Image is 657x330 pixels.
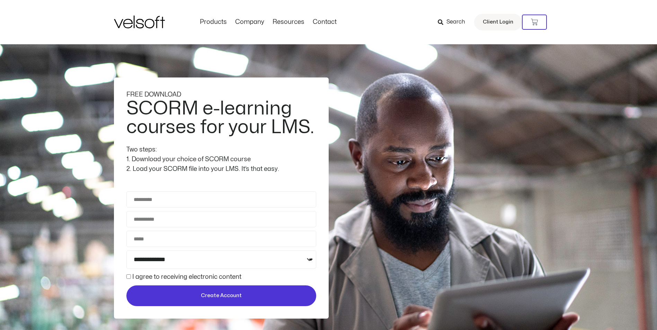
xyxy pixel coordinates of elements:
[231,18,268,26] a: CompanyMenu Toggle
[126,99,314,137] h2: SCORM e-learning courses for your LMS.
[126,90,316,100] div: FREE DOWNLOAD
[483,18,513,27] span: Client Login
[201,292,242,300] span: Create Account
[126,145,316,155] div: Two steps:
[126,164,316,174] div: 2. Load your SCORM file into your LMS. It’s that easy.
[474,14,522,30] a: Client Login
[196,18,231,26] a: ProductsMenu Toggle
[438,16,470,28] a: Search
[132,274,241,280] label: I agree to receiving electronic content
[126,155,316,164] div: 1. Download your choice of SCORM course
[126,285,316,306] button: Create Account
[196,18,341,26] nav: Menu
[309,18,341,26] a: ContactMenu Toggle
[268,18,309,26] a: ResourcesMenu Toggle
[446,18,465,27] span: Search
[114,16,165,28] img: Velsoft Training Materials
